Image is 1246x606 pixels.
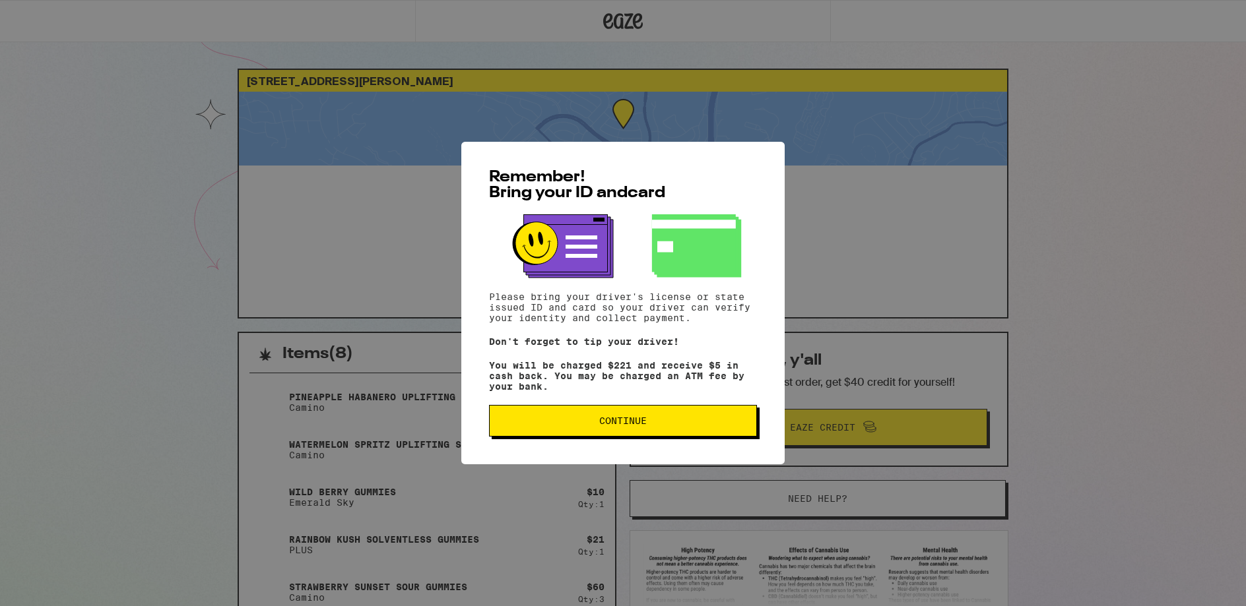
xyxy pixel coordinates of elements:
p: Don't forget to tip your driver! [489,336,757,347]
button: Continue [489,405,757,437]
span: Continue [599,416,647,425]
p: Please bring your driver's license or state issued ID and card so your driver can verify your ide... [489,291,757,323]
span: Remember! Bring your ID and card [489,169,665,201]
p: You will be charged $221 and receive $5 in cash back. You may be charged an ATM fee by your bank. [489,360,757,392]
